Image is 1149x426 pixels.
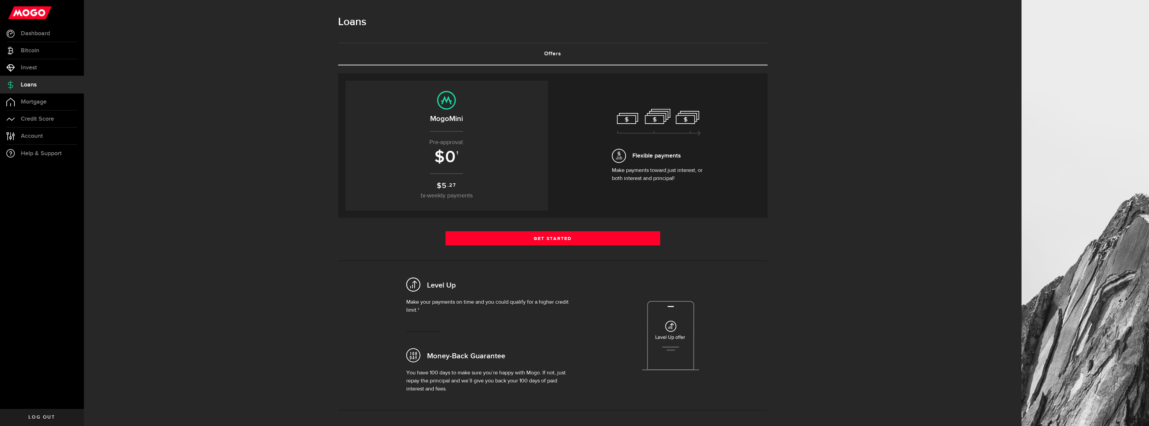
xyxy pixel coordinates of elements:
span: Bitcoin [21,48,39,54]
span: 5 [442,181,447,190]
p: Pre-approval: [352,138,541,147]
span: Invest [21,65,37,71]
iframe: LiveChat chat widget [1121,398,1149,426]
span: Dashboard [21,31,50,37]
a: Get Started [446,231,660,245]
p: Make your payments on time and you could qualify for a higher credit limit. [406,298,574,314]
h2: MogoMini [352,113,541,124]
span: 0 [445,147,456,167]
h2: Level Up [427,281,456,291]
sup: 2 [418,308,419,310]
sup: .27 [448,182,456,189]
span: Loans [21,82,37,88]
span: Credit Score [21,116,54,122]
sup: 1 [456,150,459,156]
span: $ [437,181,442,190]
ul: Tabs Navigation [338,43,768,65]
span: Account [21,133,43,139]
p: Make payments toward just interest, or both interest and principal! [612,167,706,183]
span: Log out [29,415,55,420]
span: Mortgage [21,99,47,105]
a: Offers [338,43,768,65]
span: Flexible payments [632,151,681,160]
span: $ [434,147,445,167]
h2: Money-Back Guarantee [427,351,505,362]
span: Help & Support [21,150,62,157]
p: You have 100 days to make sure you’re happy with Mogo. If not, just repay the principal and we’ll... [406,369,574,393]
h1: Loans [338,13,768,31]
span: bi-weekly payments [421,193,473,199]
